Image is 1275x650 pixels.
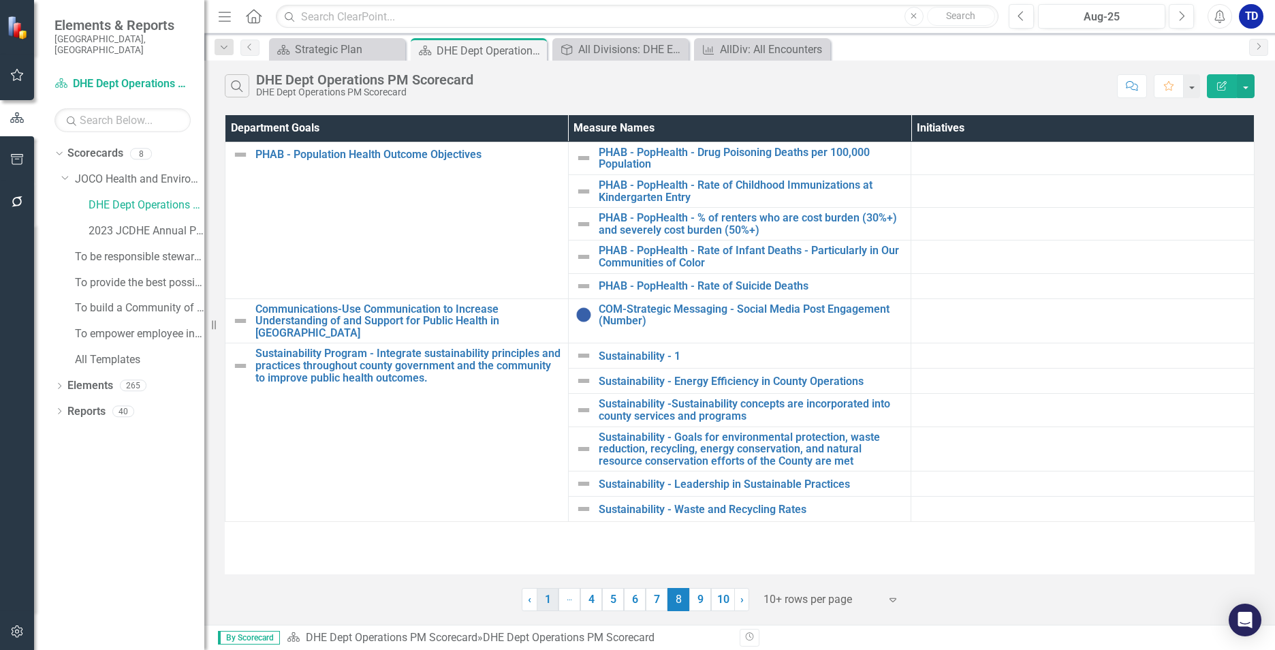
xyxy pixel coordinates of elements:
[946,10,975,21] span: Search
[599,146,904,170] a: PHAB - PopHealth - Drug Poisoning Deaths per 100,000 Population
[225,343,569,522] td: Double-Click to Edit Right Click for Context Menu
[568,142,911,174] td: Double-Click to Edit Right Click for Context Menu
[599,245,904,268] a: PHAB - PopHealth - Rate of Infant Deaths - Particularly in Our Communities of Color
[576,216,592,232] img: Not Defined
[568,273,911,298] td: Double-Click to Edit Right Click for Context Menu
[225,142,569,298] td: Double-Click to Edit Right Click for Context Menu
[568,298,911,343] td: Double-Click to Edit Right Click for Context Menu
[576,183,592,200] img: Not Defined
[256,87,473,97] div: DHE Dept Operations PM Scorecard
[218,631,280,645] span: By Scorecard
[599,398,904,422] a: Sustainability -Sustainability concepts are incorporated into county services and programs
[576,307,592,323] img: No Information
[576,476,592,492] img: Not Defined
[67,404,106,420] a: Reports
[568,208,911,241] td: Double-Click to Edit Right Click for Context Menu
[740,593,744,606] span: ›
[276,5,998,29] input: Search ClearPoint...
[568,427,911,471] td: Double-Click to Edit Right Click for Context Menu
[711,588,735,611] a: 10
[578,41,685,58] div: All Divisions: DHE Encounters
[599,350,904,362] a: Sustainability - 1
[75,352,204,368] a: All Templates
[7,16,31,40] img: ClearPoint Strategy
[75,275,204,291] a: To provide the best possible mandatory and discretionary services
[720,41,827,58] div: AllDiv: All Encounters
[130,148,152,159] div: 8
[295,41,402,58] div: Strategic Plan
[568,343,911,369] td: Double-Click to Edit Right Click for Context Menu
[599,504,904,516] a: Sustainability - Waste and Recycling Rates
[54,17,191,33] span: Elements & Reports
[272,41,402,58] a: Strategic Plan
[576,441,592,457] img: Not Defined
[927,7,995,26] button: Search
[54,33,191,56] small: [GEOGRAPHIC_DATA], [GEOGRAPHIC_DATA]
[75,300,204,316] a: To build a Community of Choice where people want to live and work​
[232,146,249,163] img: Not Defined
[89,223,204,239] a: 2023 JCDHE Annual Plan Scorecard
[67,146,123,161] a: Scorecards
[580,588,602,611] a: 4
[1239,4,1263,29] button: TD
[75,172,204,187] a: JOCO Health and Environment
[255,303,561,339] a: Communications-Use Communication to Increase Understanding of and Support for Public Health in [G...
[232,313,249,329] img: Not Defined
[1038,4,1165,29] button: Aug-25
[576,249,592,265] img: Not Defined
[599,375,904,388] a: Sustainability - Energy Efficiency in County Operations
[602,588,624,611] a: 5
[225,298,569,343] td: Double-Click to Edit Right Click for Context Menu
[624,588,646,611] a: 6
[287,630,729,646] div: »
[255,347,561,384] a: Sustainability Program - Integrate sustainability principles and practices throughout county gove...
[437,42,544,59] div: DHE Dept Operations PM Scorecard
[599,478,904,491] a: Sustainability - Leadership in Sustainable Practices
[599,212,904,236] a: PHAB - PopHealth - % of renters who are cost burden (30%+) and severely cost burden (50%+)
[537,588,558,611] a: 1
[599,280,904,292] a: PHAB - PopHealth - Rate of Suicide Deaths
[576,347,592,364] img: Not Defined
[667,588,689,611] span: 8
[556,41,685,58] a: All Divisions: DHE Encounters
[568,497,911,522] td: Double-Click to Edit Right Click for Context Menu
[483,631,655,644] div: DHE Dept Operations PM Scorecard
[528,593,531,606] span: ‹
[1229,604,1261,636] div: Open Intercom Messenger
[568,394,911,427] td: Double-Click to Edit Right Click for Context Menu
[646,588,667,611] a: 7
[568,471,911,497] td: Double-Click to Edit Right Click for Context Menu
[306,631,477,644] a: DHE Dept Operations PM Scorecard
[54,108,191,132] input: Search Below...
[112,405,134,417] div: 40
[568,241,911,273] td: Double-Click to Edit Right Click for Context Menu
[120,380,146,392] div: 265
[1043,9,1161,25] div: Aug-25
[255,149,561,161] a: PHAB - Population Health Outcome Objectives
[256,72,473,87] div: DHE Dept Operations PM Scorecard
[54,76,191,92] a: DHE Dept Operations PM Scorecard
[75,326,204,342] a: To empower employee innovation and productivity
[75,249,204,265] a: To be responsible stewards of taxpayers' money​
[576,278,592,294] img: Not Defined
[599,303,904,327] a: COM-Strategic Messaging - Social Media Post Engagement (Number)
[599,179,904,203] a: PHAB - PopHealth - Rate of Childhood Immunizations at Kindergarten Entry
[689,588,711,611] a: 9
[599,431,904,467] a: Sustainability - Goals for environmental protection, waste reduction, recycling, energy conservat...
[576,150,592,166] img: Not Defined
[576,373,592,389] img: Not Defined
[697,41,827,58] a: AllDiv: All Encounters
[576,501,592,517] img: Not Defined
[67,378,113,394] a: Elements
[232,358,249,374] img: Not Defined
[568,175,911,208] td: Double-Click to Edit Right Click for Context Menu
[89,198,204,213] a: DHE Dept Operations PM Scorecard
[568,369,911,394] td: Double-Click to Edit Right Click for Context Menu
[576,402,592,418] img: Not Defined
